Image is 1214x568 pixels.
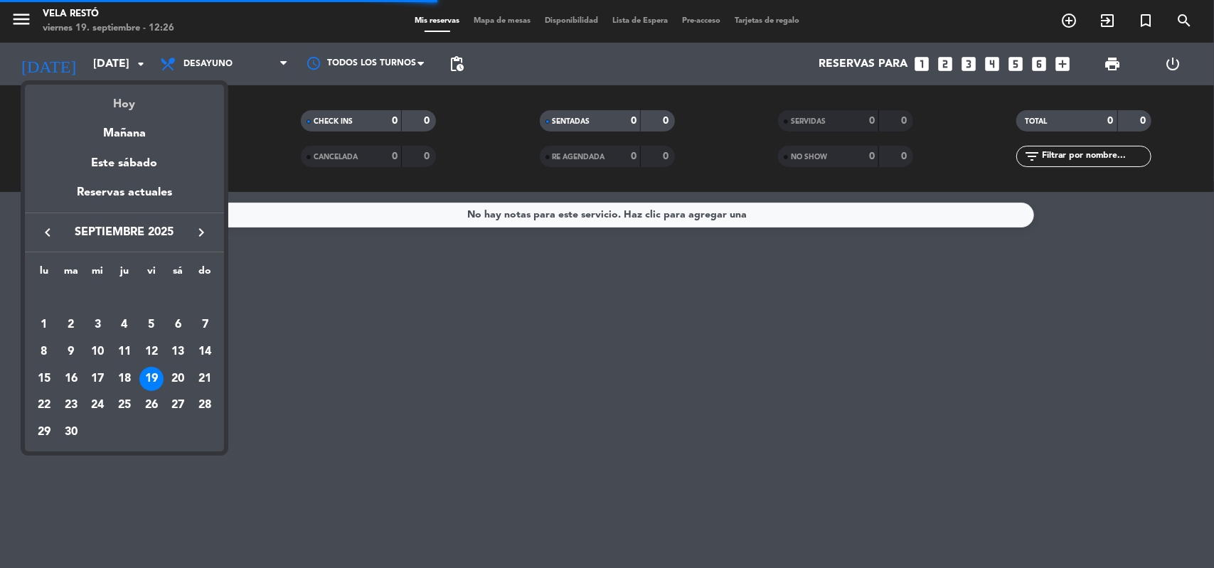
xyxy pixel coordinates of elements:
div: 11 [112,340,137,364]
td: 17 de septiembre de 2025 [84,365,111,392]
div: 21 [193,367,217,391]
td: 11 de septiembre de 2025 [111,338,138,365]
td: 30 de septiembre de 2025 [58,419,85,446]
td: 3 de septiembre de 2025 [84,311,111,338]
td: 19 de septiembre de 2025 [138,365,165,392]
div: 18 [112,367,137,391]
td: 23 de septiembre de 2025 [58,392,85,419]
div: 23 [59,393,83,417]
div: Mañana [25,114,224,143]
th: lunes [31,263,58,285]
td: 27 de septiembre de 2025 [165,392,192,419]
th: viernes [138,263,165,285]
th: domingo [191,263,218,285]
div: 17 [85,367,110,391]
td: 9 de septiembre de 2025 [58,338,85,365]
td: 14 de septiembre de 2025 [191,338,218,365]
th: martes [58,263,85,285]
td: SEP. [31,285,218,312]
td: 13 de septiembre de 2025 [165,338,192,365]
div: 27 [166,393,190,417]
th: miércoles [84,263,111,285]
div: 26 [139,393,164,417]
td: 18 de septiembre de 2025 [111,365,138,392]
div: 4 [112,313,137,337]
div: 29 [32,420,56,444]
div: 10 [85,340,110,364]
div: 12 [139,340,164,364]
td: 2 de septiembre de 2025 [58,311,85,338]
div: 19 [139,367,164,391]
td: 10 de septiembre de 2025 [84,338,111,365]
th: jueves [111,263,138,285]
span: septiembre 2025 [60,223,188,242]
td: 5 de septiembre de 2025 [138,311,165,338]
td: 21 de septiembre de 2025 [191,365,218,392]
div: 1 [32,313,56,337]
td: 8 de septiembre de 2025 [31,338,58,365]
td: 20 de septiembre de 2025 [165,365,192,392]
td: 26 de septiembre de 2025 [138,392,165,419]
div: 22 [32,393,56,417]
div: 7 [193,313,217,337]
div: 24 [85,393,110,417]
td: 16 de septiembre de 2025 [58,365,85,392]
div: 9 [59,340,83,364]
td: 12 de septiembre de 2025 [138,338,165,365]
div: 20 [166,367,190,391]
div: 14 [193,340,217,364]
td: 4 de septiembre de 2025 [111,311,138,338]
div: Hoy [25,85,224,114]
td: 7 de septiembre de 2025 [191,311,218,338]
div: 3 [85,313,110,337]
div: 8 [32,340,56,364]
div: 6 [166,313,190,337]
div: 13 [166,340,190,364]
td: 6 de septiembre de 2025 [165,311,192,338]
i: keyboard_arrow_left [39,224,56,241]
button: keyboard_arrow_left [35,223,60,242]
div: 30 [59,420,83,444]
div: 25 [112,393,137,417]
td: 1 de septiembre de 2025 [31,311,58,338]
td: 29 de septiembre de 2025 [31,419,58,446]
td: 22 de septiembre de 2025 [31,392,58,419]
div: 28 [193,393,217,417]
td: 25 de septiembre de 2025 [111,392,138,419]
div: 15 [32,367,56,391]
div: 2 [59,313,83,337]
td: 24 de septiembre de 2025 [84,392,111,419]
td: 15 de septiembre de 2025 [31,365,58,392]
i: keyboard_arrow_right [193,224,210,241]
td: 28 de septiembre de 2025 [191,392,218,419]
th: sábado [165,263,192,285]
div: 16 [59,367,83,391]
div: 5 [139,313,164,337]
button: keyboard_arrow_right [188,223,214,242]
div: Reservas actuales [25,183,224,213]
div: Este sábado [25,144,224,183]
